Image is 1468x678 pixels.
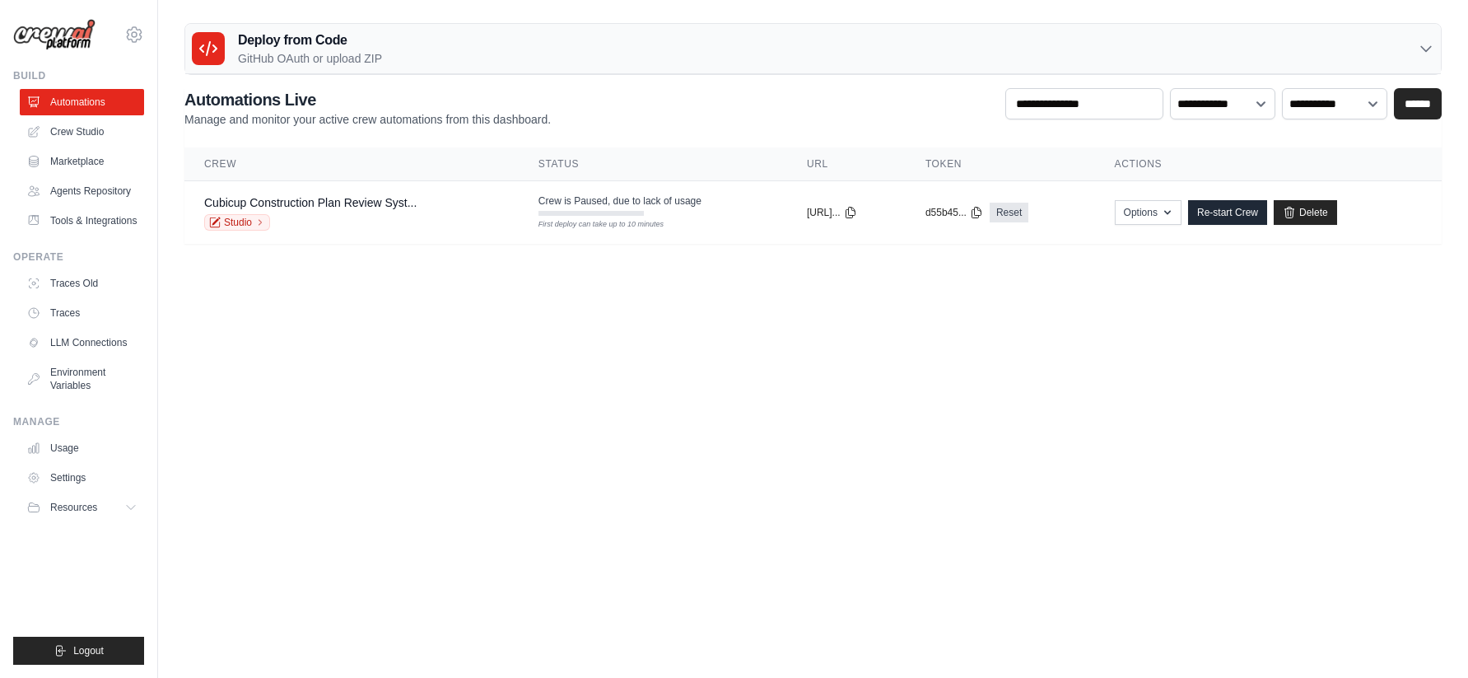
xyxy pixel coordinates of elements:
div: Operate [13,250,144,264]
th: Token [906,147,1095,181]
a: LLM Connections [20,330,144,356]
a: Automations [20,89,144,115]
th: Status [519,147,787,181]
th: URL [787,147,906,181]
a: Traces Old [20,270,144,297]
a: Marketplace [20,148,144,175]
th: Actions [1095,147,1442,181]
img: Logo [13,19,96,50]
h3: Deploy from Code [238,30,382,50]
p: GitHub OAuth or upload ZIP [238,50,382,67]
a: Environment Variables [20,359,144,399]
button: Logout [13,637,144,665]
a: Usage [20,435,144,461]
a: Delete [1274,200,1337,225]
div: Build [13,69,144,82]
a: Crew Studio [20,119,144,145]
a: Studio [204,214,270,231]
a: Traces [20,300,144,326]
span: Resources [50,501,97,514]
div: Manage [13,415,144,428]
button: d55b45... [925,206,983,219]
p: Manage and monitor your active crew automations from this dashboard. [184,111,551,128]
a: Reset [990,203,1028,222]
a: Tools & Integrations [20,208,144,234]
span: Logout [73,644,104,657]
h2: Automations Live [184,88,551,111]
span: Crew is Paused, due to lack of usage [538,194,701,208]
button: Resources [20,494,144,521]
button: Options [1115,200,1181,225]
th: Crew [184,147,519,181]
a: Re-start Crew [1188,200,1267,225]
div: First deploy can take up to 10 minutes [538,219,644,231]
a: Cubicup Construction Plan Review Syst... [204,196,417,209]
a: Agents Repository [20,178,144,204]
a: Settings [20,465,144,491]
